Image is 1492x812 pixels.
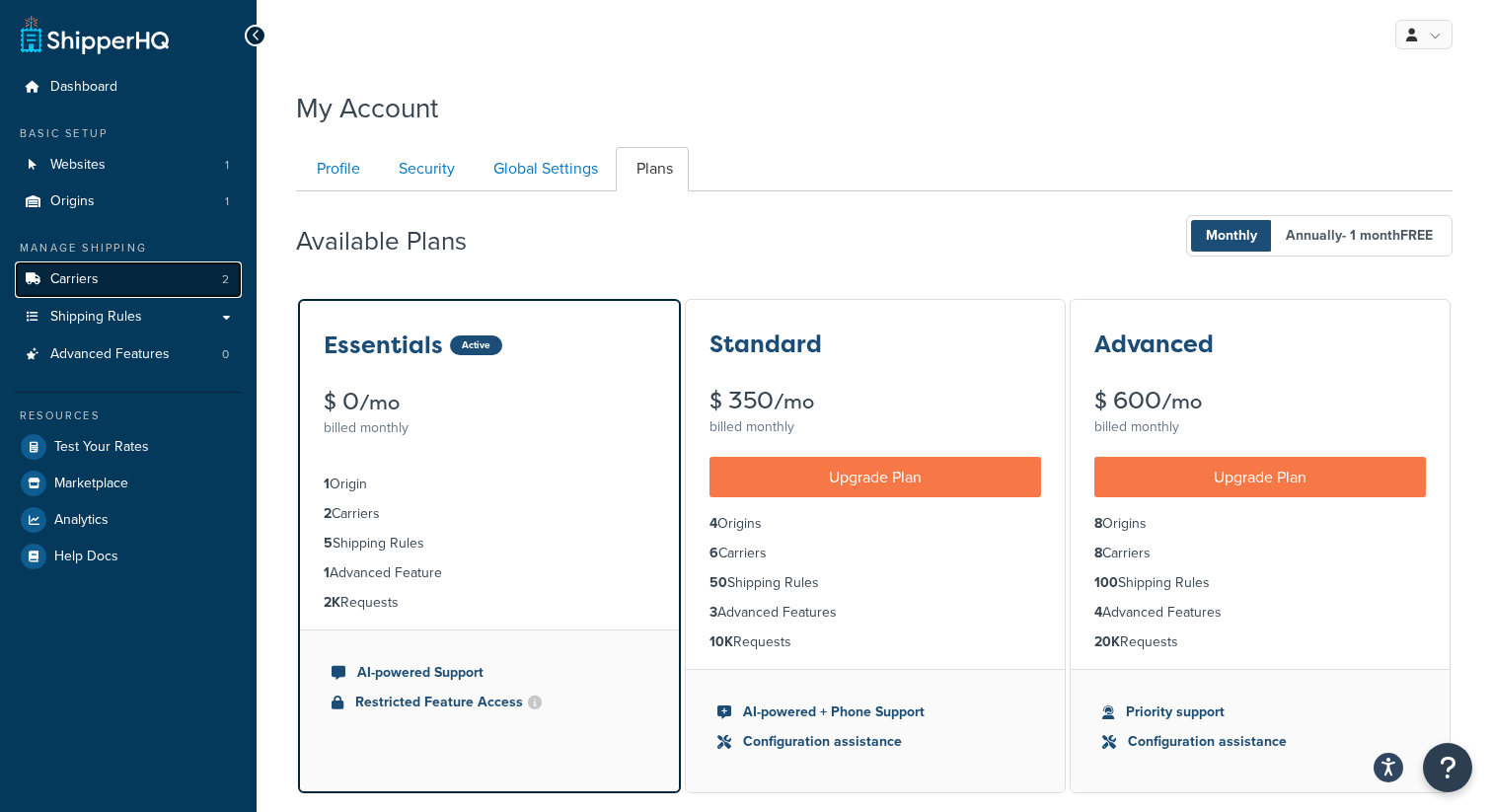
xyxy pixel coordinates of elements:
span: 1 [225,157,229,174]
a: Websites 1 [15,147,242,184]
a: Marketplace [15,466,242,501]
li: Restricted Feature Access [332,692,647,713]
strong: 10K [709,631,733,652]
button: Open Resource Center [1423,743,1472,792]
div: $ 0 [324,390,655,414]
a: Carriers 2 [15,261,242,298]
div: Manage Shipping [15,240,242,257]
h2: Available Plans [296,227,496,256]
strong: 2K [324,592,340,613]
div: Resources [15,407,242,424]
div: $ 600 [1094,389,1426,413]
li: Carriers [324,503,655,525]
span: Help Docs [54,549,118,565]
li: Requests [324,592,655,614]
li: Carriers [1094,543,1426,564]
span: Monthly [1191,220,1272,252]
h3: Standard [709,332,822,357]
strong: 6 [709,543,718,563]
button: Monthly Annually- 1 monthFREE [1186,215,1453,257]
div: Active [450,335,502,355]
li: Carriers [15,261,242,298]
li: Origins [709,513,1041,535]
a: Global Settings [473,147,614,191]
span: Annually [1271,220,1448,252]
span: 1 [225,193,229,210]
span: Shipping Rules [50,309,142,326]
li: Requests [1094,631,1426,653]
a: Advanced Features 0 [15,336,242,373]
li: Shipping Rules [1094,572,1426,594]
a: Upgrade Plan [1094,457,1426,497]
li: Priority support [1102,701,1418,723]
li: Origin [324,474,655,495]
a: Profile [296,147,376,191]
li: Carriers [709,543,1041,564]
div: Basic Setup [15,125,242,142]
div: $ 350 [709,389,1041,413]
strong: 8 [1094,543,1102,563]
strong: 8 [1094,513,1102,534]
li: Origins [15,184,242,220]
strong: 1 [324,562,330,583]
div: billed monthly [324,414,655,442]
span: Websites [50,157,106,174]
a: Plans [616,147,689,191]
h1: My Account [296,89,438,127]
a: Dashboard [15,69,242,106]
li: Shipping Rules [709,572,1041,594]
span: Analytics [54,512,109,529]
strong: 20K [1094,631,1120,652]
strong: 4 [709,513,717,534]
a: Origins 1 [15,184,242,220]
li: Advanced Features [15,336,242,373]
strong: 2 [324,503,332,524]
a: ShipperHQ Home [21,15,169,54]
strong: 100 [1094,572,1118,593]
div: billed monthly [1094,413,1426,441]
strong: 50 [709,572,727,593]
li: Shipping Rules [324,533,655,554]
a: Shipping Rules [15,299,242,335]
span: Marketplace [54,476,128,492]
strong: 5 [324,533,333,554]
li: Advanced Feature [324,562,655,584]
li: Requests [709,631,1041,653]
strong: 1 [324,474,330,494]
span: 2 [222,271,229,288]
strong: 4 [1094,602,1102,623]
a: Upgrade Plan [709,457,1041,497]
a: Analytics [15,502,242,538]
b: FREE [1400,225,1433,246]
span: Test Your Rates [54,439,149,456]
a: Help Docs [15,539,242,574]
strong: 3 [709,602,717,623]
span: Dashboard [50,79,117,96]
div: billed monthly [709,413,1041,441]
small: /mo [774,388,814,415]
h3: Essentials [324,332,443,358]
h3: Advanced [1094,332,1214,357]
a: Test Your Rates [15,429,242,465]
a: Security [378,147,471,191]
span: Origins [50,193,95,210]
span: 0 [222,346,229,363]
li: Origins [1094,513,1426,535]
li: AI-powered + Phone Support [717,701,1033,723]
li: Configuration assistance [1102,731,1418,753]
li: Websites [15,147,242,184]
li: Configuration assistance [717,731,1033,753]
span: Carriers [50,271,99,288]
span: - 1 month [1342,225,1433,246]
li: AI-powered Support [332,662,647,684]
small: /mo [359,389,400,416]
span: Advanced Features [50,346,170,363]
li: Advanced Features [709,602,1041,624]
small: /mo [1161,388,1202,415]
